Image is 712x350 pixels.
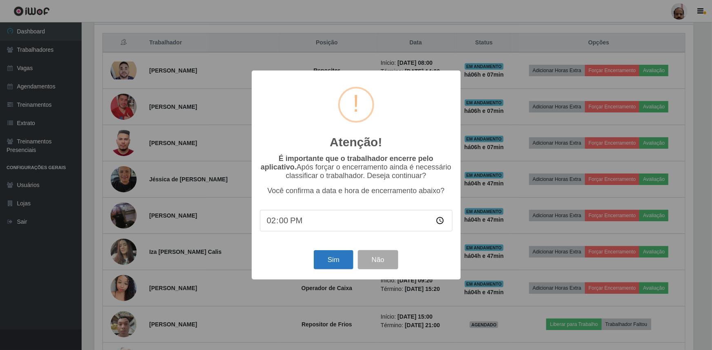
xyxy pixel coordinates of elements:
[261,154,433,171] b: É importante que o trabalhador encerre pelo aplicativo.
[330,135,382,150] h2: Atenção!
[260,154,452,180] p: Após forçar o encerramento ainda é necessário classificar o trabalhador. Deseja continuar?
[314,250,353,269] button: Sim
[358,250,398,269] button: Não
[260,187,452,195] p: Você confirma a data e hora de encerramento abaixo?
